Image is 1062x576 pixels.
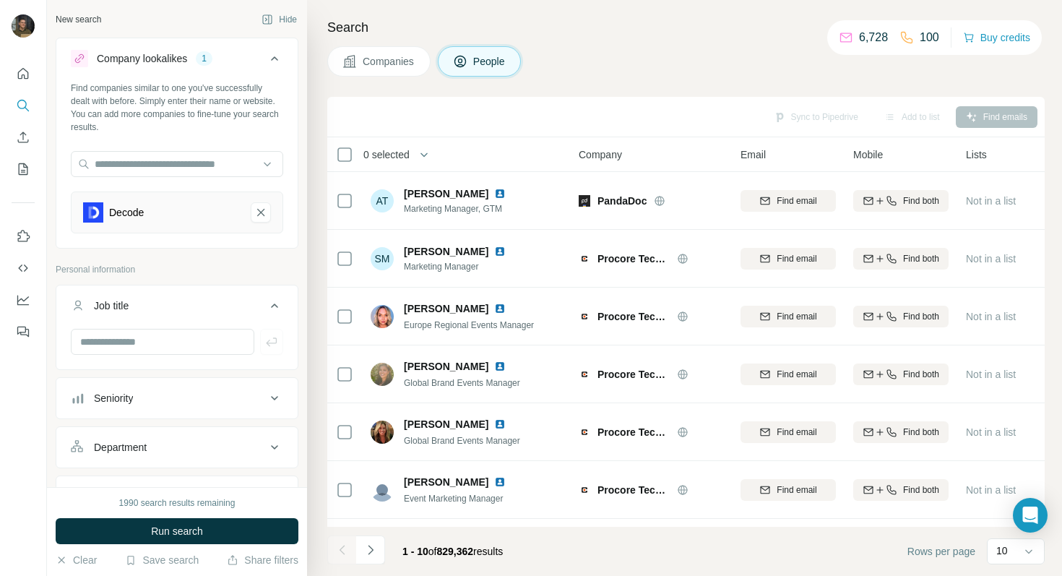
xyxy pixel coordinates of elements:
img: Logo of Procore Technologies [579,426,590,438]
button: Decode-remove-button [251,202,271,223]
img: LinkedIn logo [494,303,506,314]
button: Find both [853,364,949,385]
div: AT [371,189,394,212]
span: Global Brand Events Manager [404,378,520,388]
button: Dashboard [12,287,35,313]
button: Department [56,430,298,465]
span: [PERSON_NAME] [404,244,488,259]
span: [PERSON_NAME] [404,475,488,489]
button: Share filters [227,553,298,567]
button: Find email [741,364,836,385]
img: LinkedIn logo [494,361,506,372]
button: Find email [741,479,836,501]
span: Not in a list [966,484,1016,496]
div: Decode [109,205,144,220]
button: Find both [853,306,949,327]
span: PandaDoc [597,194,647,208]
img: LinkedIn logo [494,246,506,257]
span: Find both [903,310,939,323]
button: Job title [56,288,298,329]
img: Avatar [371,421,394,444]
span: Not in a list [966,253,1016,265]
span: Not in a list [966,195,1016,207]
img: Logo of Procore Technologies [579,311,590,322]
button: Personal location [56,479,298,514]
span: of [428,546,437,557]
span: Procore Technologies [597,367,670,382]
button: Feedback [12,319,35,345]
span: [PERSON_NAME] [404,417,488,431]
button: Find email [741,248,836,270]
img: Logo of Procore Technologies [579,253,590,265]
button: Find both [853,479,949,501]
button: Find email [741,306,836,327]
div: 1990 search results remaining [119,497,236,510]
span: Not in a list [966,369,1016,380]
img: Avatar [371,305,394,328]
span: Mobile [853,147,883,162]
span: 829,362 [437,546,474,557]
span: [PERSON_NAME] [404,301,488,316]
span: Find email [777,426,816,439]
span: Global Brand Events Manager [404,436,520,446]
img: LinkedIn logo [494,188,506,199]
img: Avatar [371,363,394,386]
img: LinkedIn logo [494,418,506,430]
span: Not in a list [966,426,1016,438]
span: Email [741,147,766,162]
span: Find email [777,194,816,207]
span: 0 selected [363,147,410,162]
button: Use Surfe on LinkedIn [12,223,35,249]
p: Personal information [56,263,298,276]
span: Find both [903,426,939,439]
span: Event Marketing Manager [404,494,503,504]
button: Clear [56,553,97,567]
div: Company lookalikes [97,51,187,66]
span: Find email [777,252,816,265]
button: Find both [853,190,949,212]
span: Lists [966,147,987,162]
button: Company lookalikes1 [56,41,298,82]
p: 100 [920,29,939,46]
span: Find both [903,194,939,207]
div: Department [94,440,147,455]
button: Find both [853,421,949,443]
span: results [402,546,503,557]
span: Procore Technologies [597,483,670,497]
span: Find both [903,483,939,497]
button: My lists [12,156,35,182]
button: Find both [853,248,949,270]
div: New search [56,13,101,26]
button: Navigate to next page [356,536,385,564]
p: 10 [996,543,1008,558]
span: Company [579,147,622,162]
span: Find email [777,368,816,381]
button: Find email [741,190,836,212]
span: People [473,54,506,69]
button: Seniority [56,381,298,416]
img: Logo of PandaDoc [579,195,590,207]
div: Open Intercom Messenger [1013,498,1048,533]
span: Find email [777,310,816,323]
button: Buy credits [963,27,1030,48]
h4: Search [327,17,1045,38]
button: Quick start [12,61,35,87]
span: Find both [903,252,939,265]
button: Enrich CSV [12,124,35,150]
span: Procore Technologies [597,252,670,266]
div: Job title [94,298,129,313]
span: Run search [151,524,203,538]
div: 1 [196,52,212,65]
span: Procore Technologies [597,309,670,324]
img: Decode-logo [83,202,103,223]
span: Marketing Manager [404,260,523,273]
div: Find companies similar to one you've successfully dealt with before. Simply enter their name or w... [71,82,283,134]
button: Save search [125,553,199,567]
button: Hide [251,9,307,30]
button: Use Surfe API [12,255,35,281]
img: LinkedIn logo [494,476,506,488]
span: [PERSON_NAME] [404,186,488,201]
span: Not in a list [966,311,1016,322]
span: Find both [903,368,939,381]
p: 6,728 [859,29,888,46]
